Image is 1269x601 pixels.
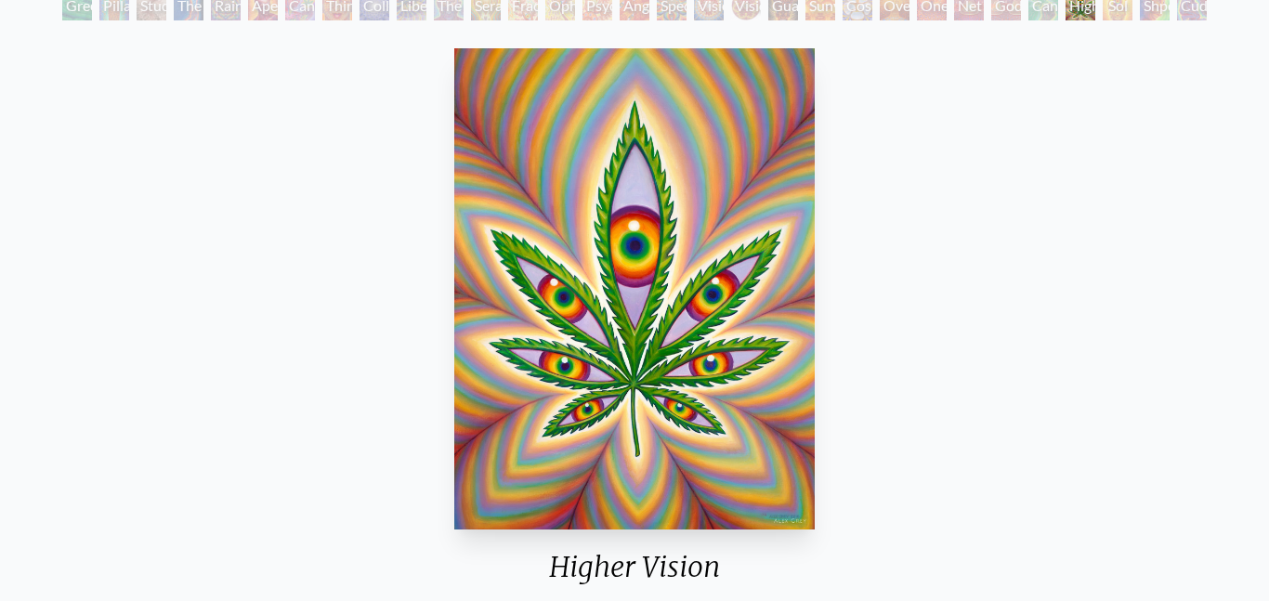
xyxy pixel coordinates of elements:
[454,48,815,529] img: Higher-Vision-2015-Alex-Grey-watermarked.jpg
[447,550,822,598] div: Higher Vision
